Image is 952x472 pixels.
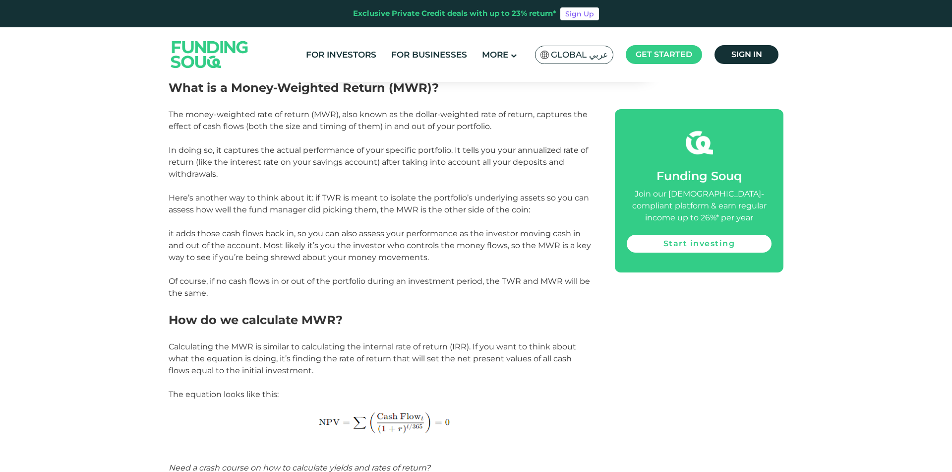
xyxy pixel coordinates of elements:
[169,390,593,450] span: The equation looks like this:
[714,45,778,64] a: Sign in
[169,110,588,179] span: The money-weighted rate of return (MWR), also known as the dollar-weighted rate of return, captur...
[636,50,692,59] span: Get started
[169,342,576,375] span: Calculating the MWR is similar to calculating the internal rate of return (IRR). If you want to t...
[169,276,590,298] span: Of course, if no cash flows in or out of the portfolio during an investment period, the TWR and M...
[560,7,599,20] a: Sign Up
[731,50,762,59] span: Sign in
[482,50,508,60] span: More
[540,51,549,59] img: SA Flag
[627,235,772,253] a: Start investing
[389,47,470,63] a: For Businesses
[161,29,258,79] img: Logo
[551,49,608,61] span: Global عربي
[627,188,772,224] div: Join our [DEMOGRAPHIC_DATA]-compliant platform & earn regular income up to 26%* per year
[169,313,343,327] span: How do we calculate MWR?
[169,193,591,262] span: Here’s another way to think about it: if TWR is meant to isolate the portfolio’s underlying asset...
[656,169,742,183] span: Funding Souq
[299,401,462,450] img: j+MalIJ13SoRwAAAABJRU5ErkJggg==
[303,47,379,63] a: For Investors
[353,8,556,19] div: Exclusive Private Credit deals with up to 23% return*
[169,80,439,95] span: What is a Money-Weighted Return (MWR)?
[686,129,713,156] img: fsicon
